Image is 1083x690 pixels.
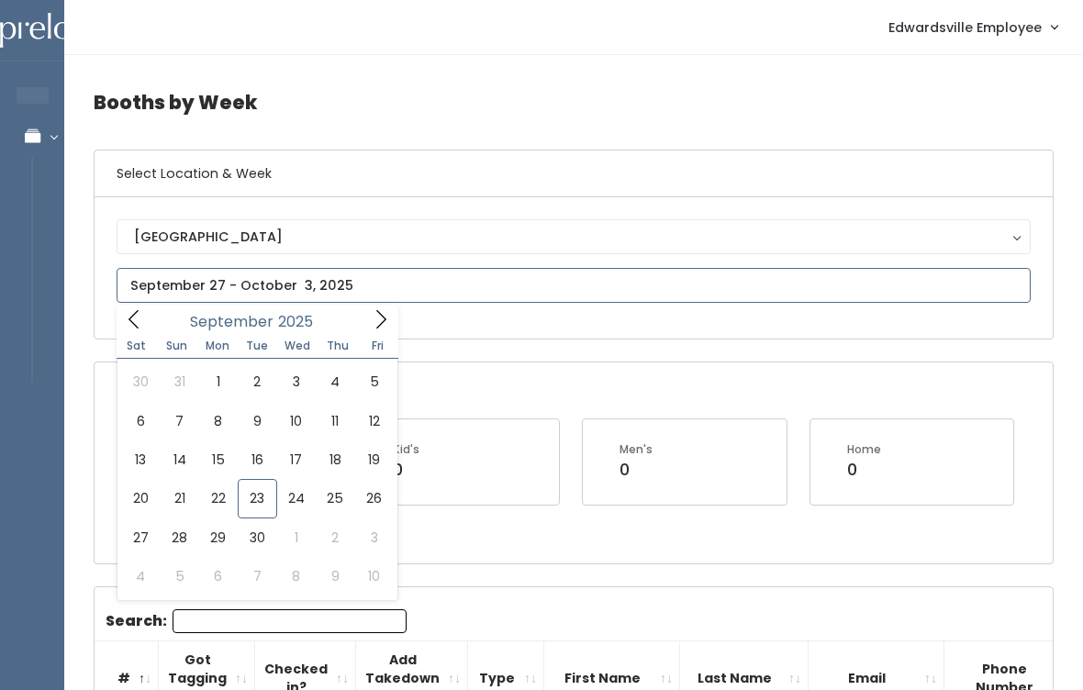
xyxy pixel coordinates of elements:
[199,479,238,517] span: September 22, 2025
[95,150,1053,197] h6: Select Location & Week
[354,479,393,517] span: September 26, 2025
[160,402,198,440] span: September 7, 2025
[318,340,358,351] span: Thu
[316,518,354,557] span: October 2, 2025
[277,518,316,557] span: October 1, 2025
[134,227,1013,247] div: [GEOGRAPHIC_DATA]
[160,518,198,557] span: September 28, 2025
[190,315,274,329] span: September
[199,402,238,440] span: September 8, 2025
[238,479,276,517] span: September 23, 2025
[274,310,329,333] input: Year
[121,440,160,479] span: September 13, 2025
[121,402,160,440] span: September 6, 2025
[354,518,393,557] span: October 3, 2025
[121,557,160,595] span: October 4, 2025
[277,402,316,440] span: September 10, 2025
[277,362,316,401] span: September 3, 2025
[117,340,157,351] span: Sat
[106,609,407,633] label: Search:
[160,557,198,595] span: October 5, 2025
[173,609,407,633] input: Search:
[199,362,238,401] span: September 1, 2025
[354,557,393,595] span: October 10, 2025
[354,402,393,440] span: September 12, 2025
[238,402,276,440] span: September 9, 2025
[620,441,653,458] div: Men's
[620,458,653,482] div: 0
[316,479,354,517] span: September 25, 2025
[238,557,276,595] span: October 7, 2025
[117,268,1031,303] input: September 27 - October 3, 2025
[94,77,1054,128] h4: Booths by Week
[238,440,276,479] span: September 16, 2025
[354,362,393,401] span: September 5, 2025
[160,479,198,517] span: September 21, 2025
[121,479,160,517] span: September 20, 2025
[117,219,1031,254] button: [GEOGRAPHIC_DATA]
[238,518,276,557] span: September 30, 2025
[160,440,198,479] span: September 14, 2025
[277,440,316,479] span: September 17, 2025
[277,340,318,351] span: Wed
[316,440,354,479] span: September 18, 2025
[199,557,238,595] span: October 6, 2025
[277,479,316,517] span: September 24, 2025
[393,458,419,482] div: 0
[354,440,393,479] span: September 19, 2025
[160,362,198,401] span: August 31, 2025
[316,402,354,440] span: September 11, 2025
[316,557,354,595] span: October 9, 2025
[277,557,316,595] span: October 8, 2025
[157,340,197,351] span: Sun
[847,441,881,458] div: Home
[870,7,1076,47] a: Edwardsville Employee
[197,340,238,351] span: Mon
[888,17,1042,38] span: Edwardsville Employee
[199,518,238,557] span: September 29, 2025
[121,518,160,557] span: September 27, 2025
[358,340,398,351] span: Fri
[238,362,276,401] span: September 2, 2025
[393,441,419,458] div: Kid's
[237,340,277,351] span: Tue
[316,362,354,401] span: September 4, 2025
[199,440,238,479] span: September 15, 2025
[121,362,160,401] span: August 30, 2025
[847,458,881,482] div: 0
